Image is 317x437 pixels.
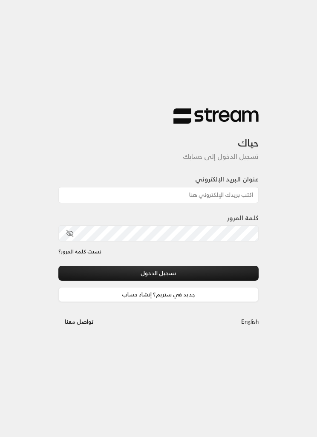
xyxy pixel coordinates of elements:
[195,175,259,184] label: عنوان البريد الإلكتروني
[58,187,259,203] input: اكتب بريدك الإلكتروني هنا
[58,287,259,302] a: جديد في ستريم؟ إنشاء حساب
[58,315,100,330] button: تواصل معنا
[63,226,77,241] button: toggle password visibility
[58,152,259,161] h5: تسجيل الدخول إلى حسابك
[58,266,259,281] button: تسجيل الدخول
[227,213,259,223] label: كلمة المرور
[58,248,101,256] a: نسيت كلمة المرور؟
[58,124,259,149] h3: حياك
[173,108,259,124] img: Stream Logo
[58,317,100,327] a: تواصل معنا
[241,315,259,330] a: English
